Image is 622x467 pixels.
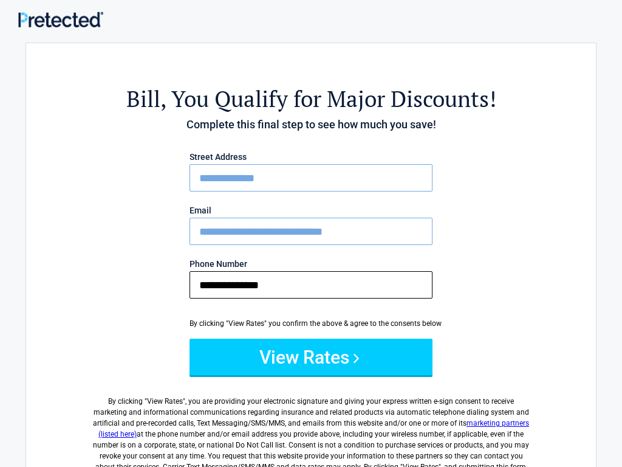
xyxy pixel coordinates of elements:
h2: , You Qualify for Major Discounts! [93,84,529,114]
span: bill [126,84,160,114]
label: Phone Number [190,260,432,268]
h4: Complete this final step to see how much you save! [93,117,529,133]
label: Email [190,206,432,215]
img: Main Logo [18,12,103,27]
label: Street Address [190,153,432,161]
button: View Rates [190,339,432,375]
div: By clicking "View Rates" you confirm the above & agree to the consents below [190,318,432,329]
span: View Rates [147,397,183,406]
